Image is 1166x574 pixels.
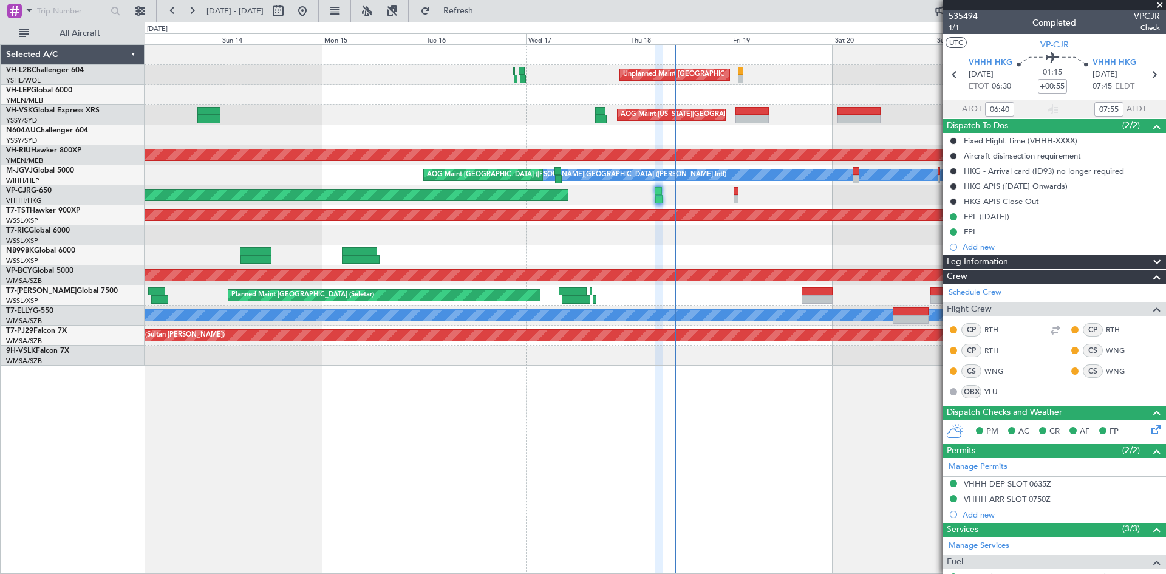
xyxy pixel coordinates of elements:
[6,167,33,174] span: M-JGVJ
[949,540,1009,552] a: Manage Services
[6,216,38,225] a: WSSL/XSP
[415,1,488,21] button: Refresh
[1106,345,1133,356] a: WNG
[984,366,1012,377] a: WNG
[731,33,833,44] div: Fri 19
[985,102,1014,117] input: --:--
[6,187,52,194] a: VP-CJRG-650
[6,347,36,355] span: 9H-VSLK
[6,136,37,145] a: YSSY/SYD
[984,345,1012,356] a: RTH
[1106,324,1133,335] a: RTH
[1115,81,1134,93] span: ELDT
[6,337,42,346] a: WMSA/SZB
[947,270,967,284] span: Crew
[992,81,1011,93] span: 06:30
[963,510,1160,520] div: Add new
[118,33,220,44] div: Sat 13
[1094,102,1123,117] input: --:--
[6,167,74,174] a: M-JGVJGlobal 5000
[1127,103,1147,115] span: ALDT
[6,357,42,366] a: WMSA/SZB
[6,87,31,94] span: VH-LEP
[947,555,963,569] span: Fuel
[526,33,628,44] div: Wed 17
[1049,426,1060,438] span: CR
[964,196,1039,207] div: HKG APIS Close Out
[984,386,1012,397] a: YLU
[529,166,726,184] div: [PERSON_NAME][GEOGRAPHIC_DATA] ([PERSON_NAME] Intl)
[231,286,374,304] div: Planned Maint [GEOGRAPHIC_DATA] (Seletar)
[1083,323,1103,337] div: CP
[986,426,998,438] span: PM
[961,344,981,357] div: CP
[427,166,606,184] div: AOG Maint [GEOGRAPHIC_DATA] ([PERSON_NAME] Intl)
[947,302,992,316] span: Flight Crew
[964,227,977,237] div: FPL
[6,176,39,185] a: WIHH/HLP
[969,81,989,93] span: ETOT
[964,494,1051,504] div: VHHH ARR SLOT 0750Z
[6,347,69,355] a: 9H-VSLKFalcon 7X
[1043,67,1062,79] span: 01:15
[949,461,1007,473] a: Manage Permits
[6,327,33,335] span: T7-PJ29
[949,287,1001,299] a: Schedule Crew
[1122,119,1140,132] span: (2/2)
[6,236,38,245] a: WSSL/XSP
[147,24,168,35] div: [DATE]
[6,316,42,326] a: WMSA/SZB
[32,29,128,38] span: All Aircraft
[961,364,981,378] div: CS
[6,207,30,214] span: T7-TST
[6,187,31,194] span: VP-CJR
[6,296,38,306] a: WSSL/XSP
[6,267,73,275] a: VP-BCYGlobal 5000
[947,119,1008,133] span: Dispatch To-Dos
[969,69,994,81] span: [DATE]
[6,267,32,275] span: VP-BCY
[6,287,118,295] a: T7-[PERSON_NAME]Global 7500
[1040,38,1069,51] span: VP-CJR
[6,196,42,205] a: VHHH/HKG
[623,66,823,84] div: Unplanned Maint [GEOGRAPHIC_DATA] ([GEOGRAPHIC_DATA])
[962,103,982,115] span: ATOT
[949,22,978,33] span: 1/1
[6,227,70,234] a: T7-RICGlobal 6000
[1018,426,1029,438] span: AC
[964,181,1068,191] div: HKG APIS ([DATE] Onwards)
[629,33,731,44] div: Thu 18
[621,106,828,124] div: AOG Maint [US_STATE][GEOGRAPHIC_DATA] ([US_STATE] City Intl)
[964,151,1081,161] div: Aircraft disinsection requirement
[1083,364,1103,378] div: CS
[946,37,967,48] button: UTC
[964,166,1124,176] div: HKG - Arrival card (ID93) no longer required
[6,76,41,85] a: YSHL/WOL
[6,276,42,285] a: WMSA/SZB
[1032,16,1076,29] div: Completed
[6,256,38,265] a: WSSL/XSP
[947,523,978,537] span: Services
[1083,344,1103,357] div: CS
[6,107,100,114] a: VH-VSKGlobal Express XRS
[6,207,80,214] a: T7-TSTHawker 900XP
[1106,366,1133,377] a: WNG
[6,87,72,94] a: VH-LEPGlobal 6000
[949,10,978,22] span: 535494
[6,67,84,74] a: VH-L2BChallenger 604
[6,127,88,134] a: N604AUChallenger 604
[1110,426,1119,438] span: FP
[964,211,1009,222] div: FPL ([DATE])
[1093,57,1136,69] span: VHHH HKG
[6,147,81,154] a: VH-RIUHawker 800XP
[6,247,34,255] span: N8998K
[322,33,424,44] div: Mon 15
[6,127,36,134] span: N604AU
[935,33,1037,44] div: Sun 21
[6,227,29,234] span: T7-RIC
[964,479,1051,489] div: VHHH DEP SLOT 0635Z
[1080,426,1089,438] span: AF
[6,67,32,74] span: VH-L2B
[833,33,935,44] div: Sat 20
[964,135,1077,146] div: Fixed Flight Time (VHHH-XXXX)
